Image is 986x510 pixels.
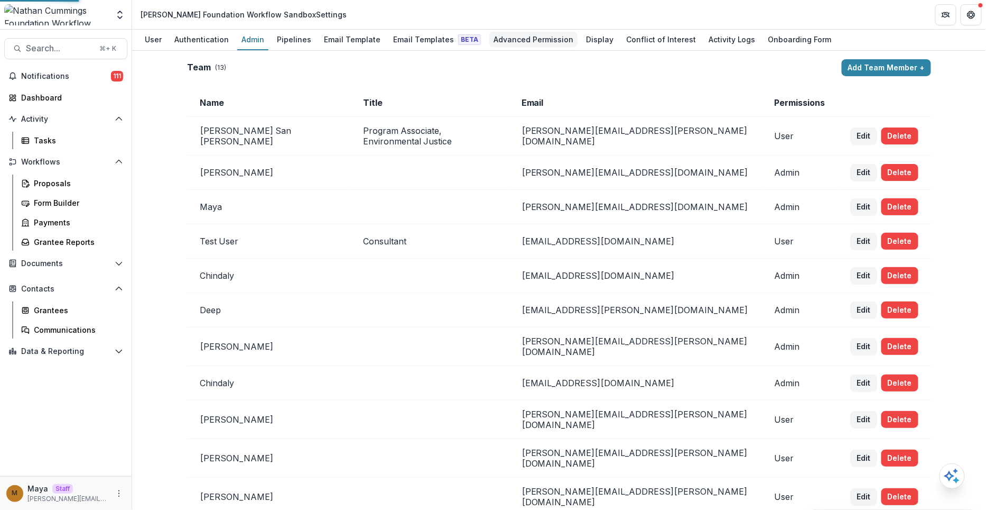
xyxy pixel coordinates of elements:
[881,488,918,505] button: Delete
[21,115,110,124] span: Activity
[762,89,838,117] td: Permissions
[17,214,127,231] a: Payments
[4,111,127,127] button: Open Activity
[762,117,838,156] td: User
[187,366,351,400] td: Chindaly
[273,32,315,47] div: Pipelines
[170,30,233,50] a: Authentication
[851,164,877,181] button: Edit
[21,259,110,268] span: Documents
[34,178,119,189] div: Proposals
[21,285,110,294] span: Contacts
[389,30,485,50] a: Email Templates Beta
[509,190,762,224] td: [PERSON_NAME][EMAIL_ADDRESS][DOMAIN_NAME]
[4,38,127,59] button: Search...
[762,293,838,327] td: Admin
[935,4,956,25] button: Partners
[704,32,760,47] div: Activity Logs
[187,117,351,156] td: [PERSON_NAME] San [PERSON_NAME]
[187,156,351,190] td: [PERSON_NAME]
[27,483,48,494] p: Maya
[509,400,762,439] td: [PERSON_NAME][EMAIL_ADDRESS][PERSON_NAME][DOMAIN_NAME]
[187,293,351,327] td: Deep
[851,198,877,215] button: Edit
[389,32,485,47] div: Email Templates
[851,450,877,467] button: Edit
[187,439,351,478] td: [PERSON_NAME]
[881,302,918,318] button: Delete
[961,4,982,25] button: Get Help
[17,132,127,149] a: Tasks
[170,32,233,47] div: Authentication
[26,43,93,53] span: Search...
[509,156,762,190] td: [PERSON_NAME][EMAIL_ADDRESS][DOMAIN_NAME]
[940,463,965,489] button: Open AI Assistant
[187,62,211,72] h2: Team
[4,343,127,360] button: Open Data & Reporting
[12,490,18,497] div: Maya
[881,198,918,215] button: Delete
[52,484,73,494] p: Staff
[881,267,918,284] button: Delete
[351,224,509,259] td: Consultant
[4,280,127,297] button: Open Contacts
[509,89,762,117] td: Email
[34,197,119,208] div: Form Builder
[881,233,918,250] button: Delete
[320,30,385,50] a: Email Template
[509,439,762,478] td: [PERSON_NAME][EMAIL_ADDRESS][PERSON_NAME][DOMAIN_NAME]
[113,4,127,25] button: Open entity switcher
[4,153,127,170] button: Open Workflows
[509,327,762,366] td: [PERSON_NAME][EMAIL_ADDRESS][PERSON_NAME][DOMAIN_NAME]
[320,32,385,47] div: Email Template
[215,63,226,72] p: ( 13 )
[21,72,111,81] span: Notifications
[187,327,351,366] td: [PERSON_NAME]
[489,30,578,50] a: Advanced Permission
[187,190,351,224] td: Maya
[851,411,877,428] button: Edit
[509,366,762,400] td: [EMAIL_ADDRESS][DOMAIN_NAME]
[34,236,119,248] div: Grantee Reports
[881,375,918,391] button: Delete
[881,127,918,144] button: Delete
[762,156,838,190] td: Admin
[881,450,918,467] button: Delete
[762,259,838,293] td: Admin
[881,411,918,428] button: Delete
[141,32,166,47] div: User
[582,30,618,50] a: Display
[881,164,918,181] button: Delete
[704,30,760,50] a: Activity Logs
[141,30,166,50] a: User
[34,305,119,316] div: Grantees
[136,7,351,22] nav: breadcrumb
[237,32,268,47] div: Admin
[762,190,838,224] td: Admin
[851,488,877,505] button: Edit
[273,30,315,50] a: Pipelines
[622,30,700,50] a: Conflict of Interest
[4,255,127,272] button: Open Documents
[237,30,268,50] a: Admin
[17,233,127,251] a: Grantee Reports
[881,338,918,355] button: Delete
[851,267,877,284] button: Edit
[509,293,762,327] td: [EMAIL_ADDRESS][PERSON_NAME][DOMAIN_NAME]
[509,224,762,259] td: [EMAIL_ADDRESS][DOMAIN_NAME]
[762,439,838,478] td: User
[34,324,119,335] div: Communications
[509,117,762,156] td: [PERSON_NAME][EMAIL_ADDRESS][PERSON_NAME][DOMAIN_NAME]
[622,32,700,47] div: Conflict of Interest
[762,400,838,439] td: User
[489,32,578,47] div: Advanced Permission
[187,400,351,439] td: [PERSON_NAME]
[97,43,118,54] div: ⌘ + K
[21,92,119,103] div: Dashboard
[34,135,119,146] div: Tasks
[851,233,877,250] button: Edit
[762,224,838,259] td: User
[582,32,618,47] div: Display
[851,127,877,144] button: Edit
[34,217,119,228] div: Payments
